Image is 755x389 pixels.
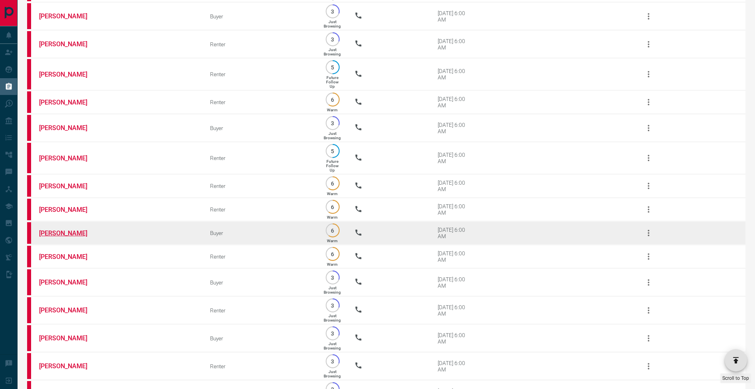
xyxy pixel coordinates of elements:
[39,362,99,370] a: [PERSON_NAME]
[330,274,336,280] p: 3
[39,278,99,286] a: [PERSON_NAME]
[324,286,341,294] p: Just Browsing
[438,360,472,373] div: [DATE] 6:00 AM
[326,75,338,89] p: Future Follow Up
[27,353,31,379] div: property.ca
[438,122,472,134] div: [DATE] 6:00 AM
[722,375,749,381] span: Scroll to Top
[39,206,99,213] a: [PERSON_NAME]
[39,154,99,162] a: [PERSON_NAME]
[210,335,311,342] div: Buyer
[438,304,472,317] div: [DATE] 6:00 AM
[39,182,99,190] a: [PERSON_NAME]
[327,108,338,112] p: Warm
[438,38,472,51] div: [DATE] 6:00 AM
[39,253,99,261] a: [PERSON_NAME]
[27,91,31,113] div: property.ca
[27,59,31,89] div: property.ca
[210,253,311,260] div: Renter
[27,115,31,141] div: property.ca
[39,306,99,314] a: [PERSON_NAME]
[210,41,311,47] div: Renter
[27,325,31,351] div: property.ca
[324,369,341,378] p: Just Browsing
[39,12,99,20] a: [PERSON_NAME]
[327,192,338,196] p: Warm
[39,71,99,78] a: [PERSON_NAME]
[327,239,338,243] p: Warm
[210,155,311,161] div: Renter
[330,180,336,186] p: 6
[438,332,472,345] div: [DATE] 6:00 AM
[330,148,336,154] p: 5
[39,229,99,237] a: [PERSON_NAME]
[39,124,99,132] a: [PERSON_NAME]
[39,334,99,342] a: [PERSON_NAME]
[330,8,336,14] p: 3
[27,143,31,173] div: property.ca
[324,342,341,350] p: Just Browsing
[27,297,31,323] div: property.ca
[210,99,311,105] div: Renter
[324,314,341,322] p: Just Browsing
[210,13,311,20] div: Buyer
[39,99,99,106] a: [PERSON_NAME]
[330,302,336,308] p: 3
[210,71,311,77] div: Renter
[27,246,31,267] div: property.ca
[27,175,31,197] div: property.ca
[438,68,472,81] div: [DATE] 6:00 AM
[210,279,311,286] div: Buyer
[438,96,472,109] div: [DATE] 6:00 AM
[438,152,472,164] div: [DATE] 6:00 AM
[438,250,472,263] div: [DATE] 6:00 AM
[324,131,341,140] p: Just Browsing
[324,47,341,56] p: Just Browsing
[330,330,336,336] p: 3
[324,20,341,28] p: Just Browsing
[330,251,336,257] p: 6
[327,262,338,267] p: Warm
[326,159,338,172] p: Future Follow Up
[438,180,472,192] div: [DATE] 6:00 AM
[27,222,31,244] div: property.ca
[27,269,31,295] div: property.ca
[330,97,336,103] p: 6
[438,10,472,23] div: [DATE] 6:00 AM
[210,125,311,131] div: Buyer
[27,3,31,29] div: property.ca
[330,227,336,233] p: 6
[438,203,472,216] div: [DATE] 6:00 AM
[330,358,336,364] p: 3
[39,40,99,48] a: [PERSON_NAME]
[330,120,336,126] p: 3
[210,307,311,314] div: Renter
[27,199,31,220] div: property.ca
[210,230,311,236] div: Buyer
[210,363,311,369] div: Renter
[330,64,336,70] p: 5
[327,215,338,219] p: Warm
[330,36,336,42] p: 3
[210,206,311,213] div: Renter
[27,31,31,57] div: property.ca
[330,204,336,210] p: 6
[210,183,311,189] div: Renter
[438,276,472,289] div: [DATE] 6:00 AM
[438,227,472,239] div: [DATE] 6:00 AM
